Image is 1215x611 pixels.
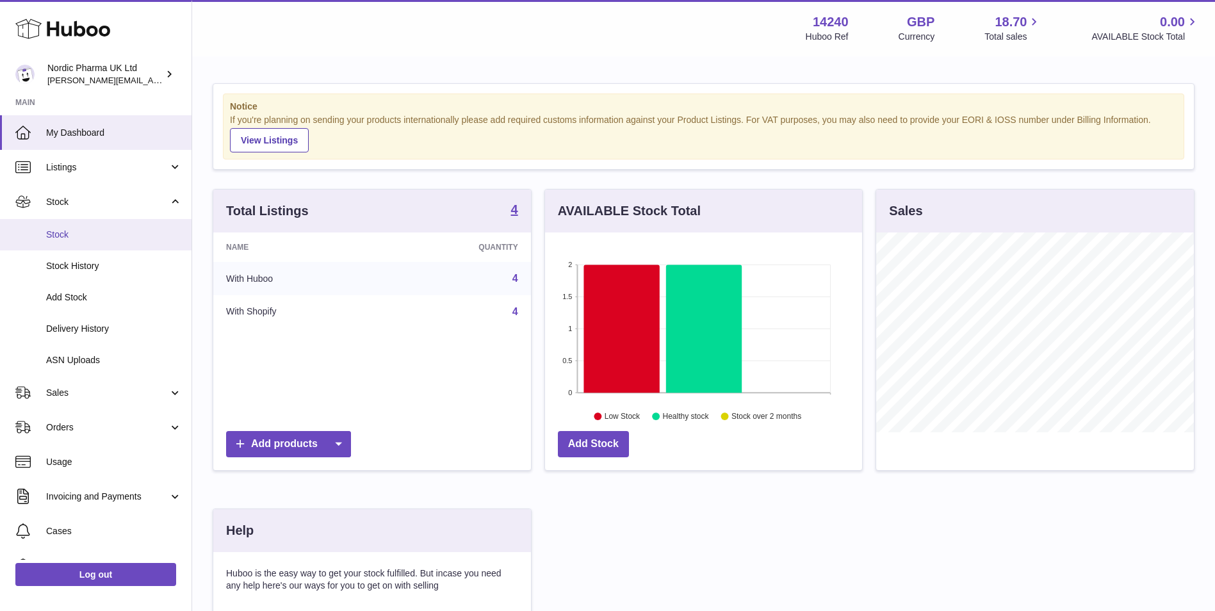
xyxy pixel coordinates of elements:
h3: Total Listings [226,202,309,220]
a: Add products [226,431,351,457]
span: Add Stock [46,291,182,304]
span: Listings [46,161,168,174]
h3: Sales [889,202,922,220]
text: Low Stock [605,412,640,421]
td: With Shopify [213,295,384,329]
span: Orders [46,421,168,434]
strong: 14240 [813,13,849,31]
text: 1.5 [562,293,572,300]
strong: Notice [230,101,1177,113]
div: Huboo Ref [806,31,849,43]
span: My Dashboard [46,127,182,139]
a: 0.00 AVAILABLE Stock Total [1091,13,1200,43]
span: Usage [46,456,182,468]
span: Delivery History [46,323,182,335]
text: 0 [568,389,572,396]
span: Stock History [46,260,182,272]
a: View Listings [230,128,309,152]
div: Nordic Pharma UK Ltd [47,62,163,86]
strong: 4 [511,203,518,216]
span: AVAILABLE Stock Total [1091,31,1200,43]
a: 4 [511,203,518,218]
th: Quantity [384,232,530,262]
span: Total sales [984,31,1041,43]
div: Currency [899,31,935,43]
span: Invoicing and Payments [46,491,168,503]
text: Stock over 2 months [731,412,801,421]
a: 4 [512,273,518,284]
h3: AVAILABLE Stock Total [558,202,701,220]
span: Sales [46,387,168,399]
a: 18.70 Total sales [984,13,1041,43]
th: Name [213,232,384,262]
strong: GBP [907,13,934,31]
a: 4 [512,306,518,317]
text: 2 [568,261,572,268]
text: 1 [568,325,572,332]
text: Healthy stock [662,412,709,421]
td: With Huboo [213,262,384,295]
span: Stock [46,229,182,241]
span: 0.00 [1160,13,1185,31]
span: Cases [46,525,182,537]
img: joe.plant@parapharmdev.com [15,65,35,84]
h3: Help [226,522,254,539]
p: Huboo is the easy way to get your stock fulfilled. But incase you need any help here's our ways f... [226,567,518,592]
span: ASN Uploads [46,354,182,366]
a: Add Stock [558,431,629,457]
span: 18.70 [995,13,1027,31]
a: Log out [15,563,176,586]
text: 0.5 [562,357,572,364]
span: Stock [46,196,168,208]
span: [PERSON_NAME][EMAIL_ADDRESS][DOMAIN_NAME] [47,75,257,85]
div: If you're planning on sending your products internationally please add required customs informati... [230,114,1177,152]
